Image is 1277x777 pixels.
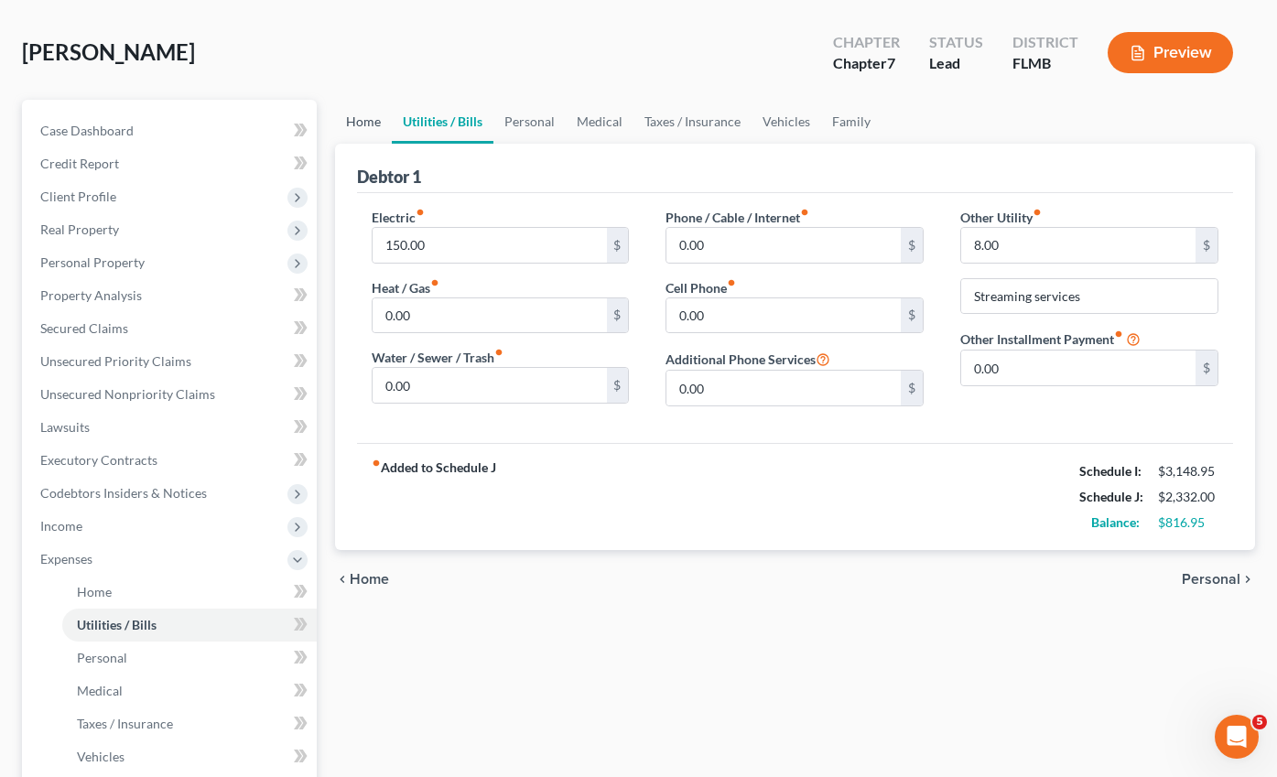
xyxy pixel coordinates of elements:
[40,156,119,171] span: Credit Report
[40,320,128,336] span: Secured Claims
[89,23,228,41] p: The team can also help
[29,332,273,365] b: Client Profile > Debtor Addresses
[666,278,736,297] label: Cell Phone
[833,53,900,74] div: Chapter
[1196,351,1217,385] div: $
[960,329,1123,349] label: Other Installment Payment
[62,576,317,609] a: Home
[416,208,425,217] i: fiber_manual_record
[335,100,392,144] a: Home
[373,368,607,403] input: --
[607,228,629,263] div: $
[566,100,633,144] a: Medical
[40,518,82,534] span: Income
[607,368,629,403] div: $
[12,7,47,42] button: go back
[26,378,317,411] a: Unsecured Nonpriority Claims
[833,32,900,53] div: Chapter
[40,287,142,303] span: Property Analysis
[372,459,381,468] i: fiber_manual_record
[1182,572,1255,587] button: Personal chevron_right
[62,674,317,707] a: Medical
[15,195,352,250] div: Samuel says…
[961,351,1196,385] input: --
[901,371,923,405] div: $
[40,452,157,468] span: Executory Contracts
[1240,572,1255,587] i: chevron_right
[727,278,736,287] i: fiber_manual_record
[77,716,173,731] span: Taxes / Insurance
[372,208,425,227] label: Electric
[1158,488,1218,506] div: $2,332.00
[372,278,439,297] label: Heat / Gas
[666,371,901,405] input: --
[40,353,191,369] span: Unsecured Priority Claims
[40,386,215,402] span: Unsecured Nonpriority Claims
[77,617,157,632] span: Utilities / Bills
[666,228,901,263] input: --
[77,650,127,665] span: Personal
[190,518,352,558] div: It worked thank you.
[62,740,317,773] a: Vehicles
[1108,32,1233,73] button: Preview
[26,114,317,147] a: Case Dashboard
[26,411,317,444] a: Lawsuits
[1252,715,1267,729] span: 5
[350,572,389,587] span: Home
[960,208,1042,227] label: Other Utility
[40,123,134,138] span: Case Dashboard
[1182,572,1240,587] span: Personal
[1091,514,1140,530] strong: Balance:
[26,312,317,345] a: Secured Claims
[666,298,901,333] input: --
[607,298,629,333] div: $
[62,707,317,740] a: Taxes / Insurance
[77,683,123,698] span: Medical
[29,260,286,368] div: I just reset that credit report for your case. You will need to have a residential address added ...
[58,599,72,614] button: Gif picker
[26,345,317,378] a: Unsecured Priority Claims
[373,228,607,263] input: --
[40,221,119,237] span: Real Property
[1012,32,1078,53] div: District
[821,100,882,144] a: Family
[26,279,317,312] a: Property Analysis
[291,206,337,224] div: Thanks
[666,208,809,227] label: Phone / Cable / Internet
[666,348,830,370] label: Additional Phone Services
[87,599,102,614] button: Upload attachment
[1012,53,1078,74] div: FLMB
[1079,463,1142,479] strong: Schedule I:
[15,249,300,503] div: I just reset that credit report for your case. You will need to have a residential address added ...
[314,592,343,621] button: Send a message…
[633,100,752,144] a: Taxes / Insurance
[52,10,81,39] img: Profile image for Operator
[372,348,503,367] label: Water / Sewer / Trash
[77,584,112,599] span: Home
[392,100,493,144] a: Utilities / Bills
[15,518,352,573] div: Samuel says…
[335,572,350,587] i: chevron_left
[1158,513,1218,532] div: $816.95
[493,100,566,144] a: Personal
[28,599,43,614] button: Emoji picker
[373,298,607,333] input: --
[1079,489,1143,504] strong: Schedule J:
[1114,329,1123,339] i: fiber_manual_record
[961,279,1217,314] input: Specify...
[26,444,317,477] a: Executory Contracts
[357,166,421,188] div: Debtor 1
[1215,715,1259,759] iframe: Intercom live chat
[40,254,145,270] span: Personal Property
[335,572,389,587] button: chevron_left Home
[276,195,352,235] div: Thanks
[62,642,317,674] a: Personal
[40,485,207,501] span: Codebtors Insiders & Notices
[494,348,503,357] i: fiber_manual_record
[15,249,352,518] div: Lindsey says…
[62,609,317,642] a: Utilities / Bills
[116,599,131,614] button: Start recording
[1158,462,1218,480] div: $3,148.95
[40,419,90,435] span: Lawsuits
[961,228,1196,263] input: --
